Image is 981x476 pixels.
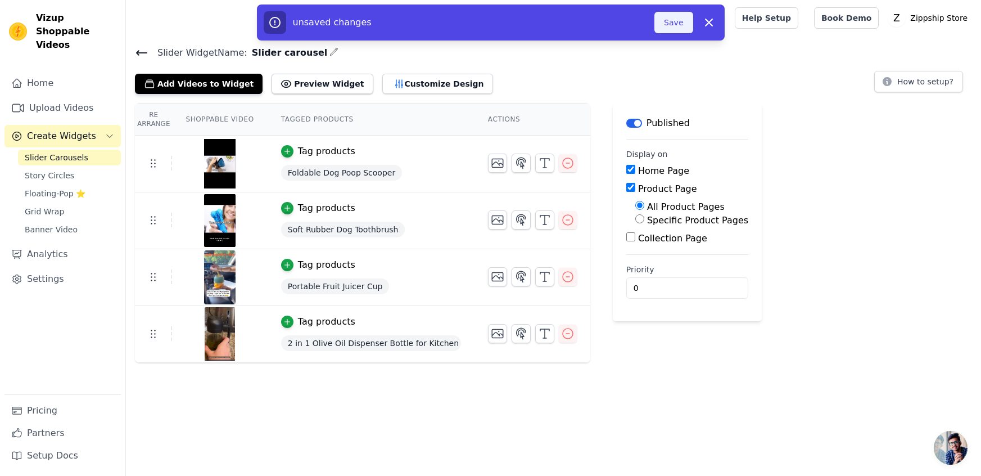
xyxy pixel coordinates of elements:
[18,204,121,219] a: Grid Wrap
[488,154,507,173] button: Change Thumbnail
[488,210,507,230] button: Change Thumbnail
[272,74,373,94] button: Preview Widget
[18,222,121,237] a: Banner Video
[281,222,405,237] span: Soft Rubber Dog Toothbrush
[626,264,748,275] label: Priority
[18,186,121,201] a: Floating-Pop ⭐
[135,74,263,94] button: Add Videos to Widget
[647,116,690,130] p: Published
[488,267,507,286] button: Change Thumbnail
[298,315,355,329] div: Tag products
[4,125,121,147] button: Create Widgets
[638,165,689,176] label: Home Page
[298,258,355,272] div: Tag products
[4,399,121,422] a: Pricing
[172,104,267,136] th: Shoppable Video
[298,145,355,158] div: Tag products
[4,268,121,290] a: Settings
[18,168,121,183] a: Story Circles
[626,149,668,160] legend: Display on
[18,150,121,165] a: Slider Carousels
[281,165,402,181] span: Foldable Dog Poop Scooper
[638,183,697,194] label: Product Page
[25,170,74,181] span: Story Circles
[247,46,328,60] span: Slider carousel
[281,315,355,329] button: Tag products
[654,12,693,33] button: Save
[4,72,121,95] a: Home
[281,145,355,158] button: Tag products
[298,201,355,215] div: Tag products
[204,194,236,248] img: vizup-images-65e3.jpg
[204,137,236,191] img: vizup-images-c9f3.jpg
[488,324,507,343] button: Change Thumbnail
[934,431,968,465] a: Open chat
[4,444,121,467] a: Setup Docs
[27,129,96,143] span: Create Widgets
[25,188,85,199] span: Floating-Pop ⭐
[4,422,121,444] a: Partners
[382,74,493,94] button: Customize Design
[25,152,88,163] span: Slider Carousels
[204,250,236,304] img: vizup-images-95c0.jpg
[474,104,590,136] th: Actions
[25,206,64,217] span: Grid Wrap
[268,104,474,136] th: Tagged Products
[4,97,121,119] a: Upload Videos
[4,243,121,266] a: Analytics
[329,45,338,60] div: Edit Name
[874,71,963,92] button: How to setup?
[293,17,372,28] span: unsaved changes
[204,307,236,361] img: vizup-images-eb5a.jpg
[281,201,355,215] button: Tag products
[148,46,247,60] span: Slider Widget Name:
[638,233,707,244] label: Collection Page
[281,335,461,351] span: 2 in 1 Olive Oil Dispenser Bottle for Kitchen
[135,104,172,136] th: Re Arrange
[25,224,78,235] span: Banner Video
[647,201,725,212] label: All Product Pages
[874,79,963,89] a: How to setup?
[647,215,748,226] label: Specific Product Pages
[281,258,355,272] button: Tag products
[281,279,390,294] span: Portable Fruit Juicer Cup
